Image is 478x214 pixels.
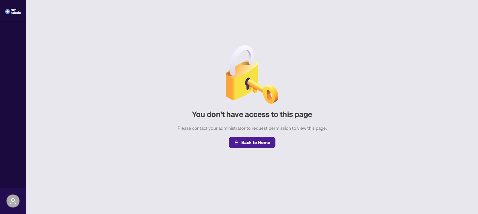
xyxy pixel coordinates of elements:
button: Back to Home [229,137,275,148]
img: logo [5,9,21,14]
img: Null State Icon [223,45,281,104]
div: Please contact your administrator to request permission to view this page. [178,125,327,132]
h2: You don't have access to this page [192,109,312,119]
span: Back to Home [241,137,270,148]
span: arrow-left [234,140,239,145]
span: user [10,198,16,204]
